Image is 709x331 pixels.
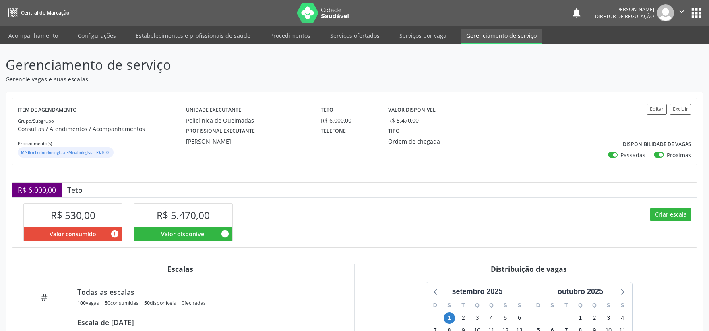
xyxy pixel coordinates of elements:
[461,29,542,44] a: Gerenciamento de serviço
[105,300,110,306] span: 50
[449,286,506,297] div: setembro 2025
[388,125,400,137] label: Tipo
[62,185,88,194] div: Teto
[17,291,72,303] div: #
[456,299,470,312] div: T
[77,287,337,296] div: Todas as escalas
[657,4,674,21] img: img
[77,318,337,327] div: Escala de [DATE]
[667,151,691,159] label: Próximas
[186,137,310,146] div: [PERSON_NAME]
[442,299,456,312] div: S
[458,312,469,324] span: terça-feira, 2 de setembro de 2025
[110,229,119,238] i: Valor consumido por agendamentos feitos para este serviço
[388,104,436,117] label: Valor disponível
[595,13,654,20] span: Diretor de regulação
[670,104,691,115] button: Excluir
[603,312,614,324] span: sexta-feira, 3 de outubro de 2025
[144,300,150,306] span: 50
[602,299,616,312] div: S
[21,9,69,16] span: Central de Marcação
[674,4,689,21] button: 
[6,75,494,83] p: Gerencie vagas e suas escalas
[265,29,316,43] a: Procedimentos
[587,299,602,312] div: Q
[6,6,69,19] a: Central de Marcação
[471,312,483,324] span: quarta-feira, 3 de setembro de 2025
[77,300,99,306] div: vagas
[50,230,96,238] span: Valor consumido
[157,208,210,222] span: R$ 5.470,00
[221,229,229,238] i: Valor disponível para agendamentos feitos para este serviço
[500,312,511,324] span: sexta-feira, 5 de setembro de 2025
[531,299,546,312] div: D
[647,104,667,115] button: Editar
[623,138,691,151] label: Disponibilidade de vagas
[161,230,206,238] span: Valor disponível
[144,300,176,306] div: disponíveis
[325,29,385,43] a: Serviços ofertados
[514,312,525,324] span: sábado, 6 de setembro de 2025
[3,29,64,43] a: Acompanhamento
[182,300,206,306] div: fechadas
[444,312,455,324] span: segunda-feira, 1 de setembro de 2025
[545,299,559,312] div: S
[677,7,686,16] i: 
[513,299,527,312] div: S
[498,299,513,312] div: S
[12,183,62,197] div: R$ 6.000,00
[12,264,349,273] div: Escalas
[186,104,241,117] label: Unidade executante
[321,137,377,146] div: --
[388,116,419,125] div: R$ 5.470,00
[72,29,122,43] a: Configurações
[182,300,184,306] span: 0
[18,104,77,117] label: Item de agendamento
[595,6,654,13] div: [PERSON_NAME]
[620,151,645,159] label: Passadas
[130,29,256,43] a: Estabelecimentos e profissionais de saúde
[484,299,498,312] div: Q
[575,312,586,324] span: quarta-feira, 1 de outubro de 2025
[689,6,703,20] button: apps
[486,312,497,324] span: quinta-feira, 4 de setembro de 2025
[428,299,442,312] div: D
[186,116,310,125] div: Policlinica de Queimadas
[321,104,333,117] label: Teto
[394,29,452,43] a: Serviços por vaga
[650,208,691,221] button: Criar escala
[186,125,255,137] label: Profissional executante
[18,125,186,133] p: Consultas / Atendimentos / Acompanhamentos
[51,208,95,222] span: R$ 530,00
[321,116,377,125] div: R$ 6.000,00
[470,299,484,312] div: Q
[573,299,587,312] div: Q
[571,7,582,19] button: notifications
[6,55,494,75] p: Gerenciamento de serviço
[321,125,346,137] label: Telefone
[554,286,606,297] div: outubro 2025
[18,118,54,124] small: Grupo/Subgrupo
[77,300,86,306] span: 100
[105,300,138,306] div: consumidas
[617,312,628,324] span: sábado, 4 de outubro de 2025
[21,150,110,155] small: Médico Endocrinologista e Metabologista - R$ 10,00
[360,264,697,273] div: Distribuição de vagas
[616,299,630,312] div: S
[18,140,52,146] small: Procedimento(s)
[589,312,600,324] span: quinta-feira, 2 de outubro de 2025
[388,137,478,146] div: Ordem de chegada
[559,299,573,312] div: T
